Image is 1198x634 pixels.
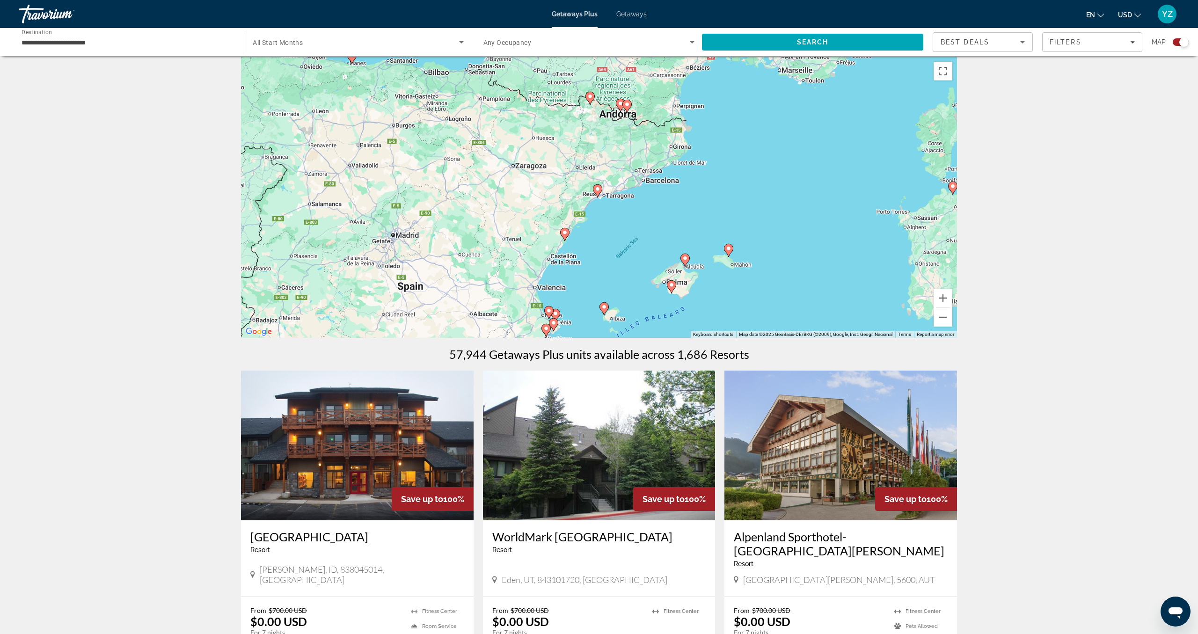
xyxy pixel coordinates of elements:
[483,371,716,520] img: WorldMark Wolf Creek
[22,37,233,48] input: Select destination
[449,347,749,361] h1: 57,944 Getaways Plus units available across 1,686 Resorts
[739,332,892,337] span: Map data ©2025 GeoBasis-DE/BKG (©2009), Google, Inst. Geogr. Nacional
[734,530,948,558] a: Alpenland Sporthotel-[GEOGRAPHIC_DATA][PERSON_NAME]
[875,487,957,511] div: 100%
[917,332,954,337] a: Report a map error
[241,371,474,520] img: Stoneridge Resort
[1161,597,1191,627] iframe: Button to launch messaging window
[724,371,957,520] img: Alpenland Sporthotel-St.Johann-im-pongau
[734,614,790,628] p: $0.00 USD
[734,606,750,614] span: From
[616,10,647,18] a: Getaways
[884,494,927,504] span: Save up to
[260,564,464,585] span: [PERSON_NAME], ID, 838045014, [GEOGRAPHIC_DATA]
[1155,4,1179,24] button: User Menu
[797,38,829,46] span: Search
[492,546,512,554] span: Resort
[392,487,474,511] div: 100%
[250,546,270,554] span: Resort
[633,487,715,511] div: 100%
[422,608,457,614] span: Fitness Center
[243,326,274,338] a: Open this area in Google Maps (opens a new window)
[483,39,532,46] span: Any Occupancy
[941,36,1025,48] mat-select: Sort by
[511,606,549,614] span: $700.00 USD
[1086,11,1095,19] span: en
[934,289,952,307] button: Zoom in
[898,332,911,337] a: Terms (opens in new tab)
[492,530,706,544] a: WorldMark [GEOGRAPHIC_DATA]
[664,608,699,614] span: Fitness Center
[752,606,790,614] span: $700.00 USD
[702,34,923,51] button: Search
[253,39,303,46] span: All Start Months
[22,29,52,35] span: Destination
[269,606,307,614] span: $700.00 USD
[1118,8,1141,22] button: Change currency
[492,614,549,628] p: $0.00 USD
[243,326,274,338] img: Google
[906,608,941,614] span: Fitness Center
[934,308,952,327] button: Zoom out
[552,10,598,18] a: Getaways Plus
[934,62,952,80] button: Toggle fullscreen view
[1050,38,1081,46] span: Filters
[1152,36,1166,49] span: Map
[1042,32,1142,52] button: Filters
[492,606,508,614] span: From
[502,575,667,585] span: Eden, UT, 843101720, [GEOGRAPHIC_DATA]
[693,331,733,338] button: Keyboard shortcuts
[643,494,685,504] span: Save up to
[734,560,753,568] span: Resort
[743,575,935,585] span: [GEOGRAPHIC_DATA][PERSON_NAME], 5600, AUT
[941,38,989,46] span: Best Deals
[422,623,457,629] span: Room Service
[1162,9,1173,19] span: YZ
[250,530,464,544] a: [GEOGRAPHIC_DATA]
[1086,8,1104,22] button: Change language
[19,2,112,26] a: Travorium
[401,494,443,504] span: Save up to
[250,606,266,614] span: From
[1118,11,1132,19] span: USD
[250,614,307,628] p: $0.00 USD
[906,623,938,629] span: Pets Allowed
